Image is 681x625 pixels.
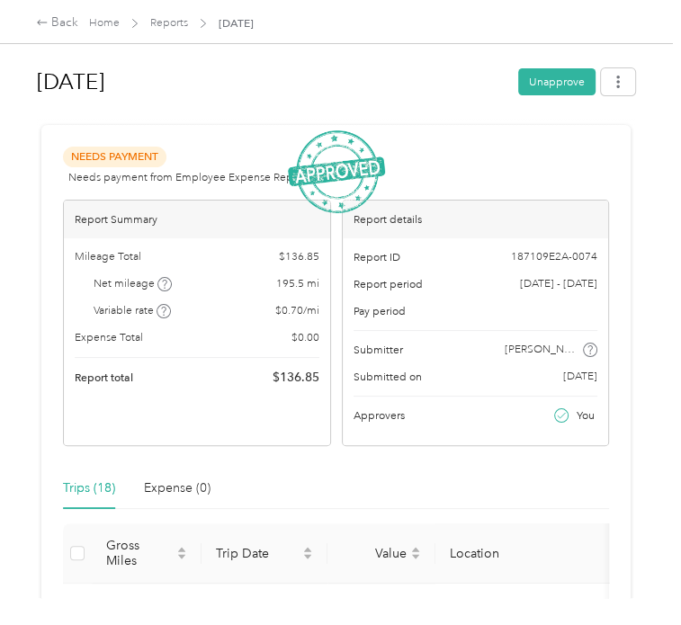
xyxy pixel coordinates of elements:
img: ApprovedStamp [288,130,385,213]
div: Expense (0) [144,478,211,498]
span: Mileage Total [75,249,141,265]
span: $ 136.85 [279,249,319,265]
th: Trip Date [202,523,327,584]
button: Unapprove [518,68,596,95]
span: Net mileage [94,276,172,292]
a: Reports [150,16,188,30]
span: Value [342,546,407,561]
span: caret-down [410,551,421,562]
span: Trip Date [216,546,299,561]
div: Report details [343,201,609,238]
span: Gross Miles [106,538,173,568]
a: Home [89,16,120,30]
span: caret-up [410,544,421,555]
iframe: Everlance-gr Chat Button Frame [580,524,681,625]
th: Value [327,523,435,584]
span: $ 0.70 / mi [275,303,319,319]
span: Report total [75,370,133,386]
th: Gross Miles [92,523,202,584]
span: caret-up [176,544,187,555]
span: [DATE] [219,15,254,31]
span: 187109E2A-0074 [511,249,597,265]
span: Report period [354,276,423,292]
span: [DATE] [563,369,597,385]
span: $ 136.85 [273,369,319,388]
span: [DATE] - [DATE] [520,276,597,292]
h1: Aug 2025 [37,60,507,103]
div: Report Summary [64,201,330,238]
span: caret-down [302,551,313,562]
span: caret-down [176,551,187,562]
span: Needs payment from Employee Expense Reports [68,170,311,186]
span: Variable rate [94,303,171,319]
span: Approvers [354,407,405,424]
span: You [577,407,595,424]
span: Needs Payment [63,147,166,167]
div: Back [36,13,78,32]
span: Report ID [354,249,400,265]
th: Location [435,523,660,584]
span: Pay period [354,303,406,319]
span: 195.5 mi [276,276,319,292]
span: Submitted on [354,369,422,385]
span: $ 0.00 [291,330,319,346]
span: Expense Total [75,330,143,346]
div: Trips (18) [63,478,115,498]
span: caret-up [302,544,313,555]
span: Submitter [354,342,403,358]
span: [PERSON_NAME] [505,342,580,358]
